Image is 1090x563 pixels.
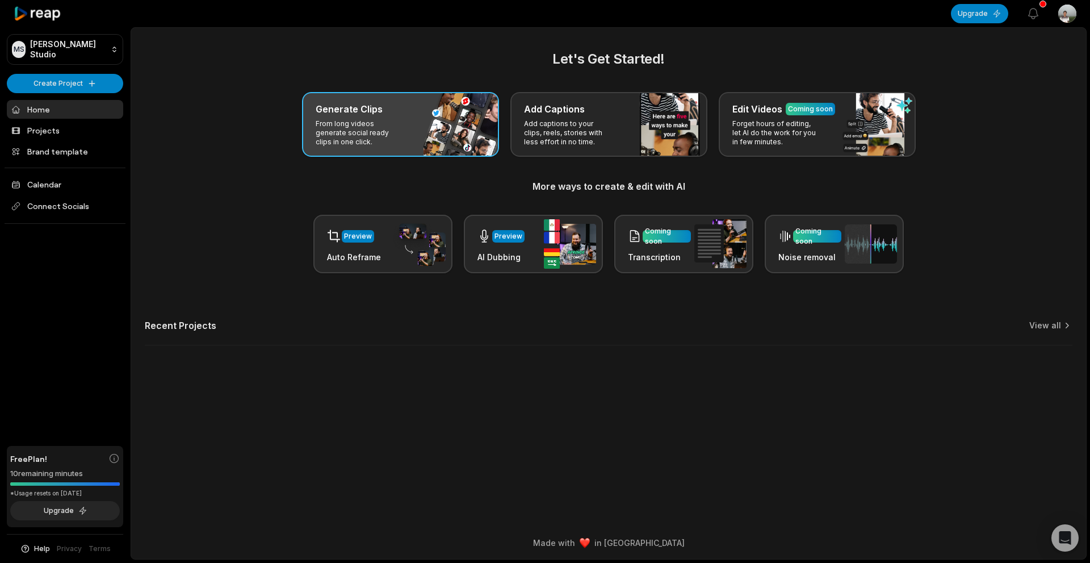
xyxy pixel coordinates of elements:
[845,224,897,264] img: noise_removal.png
[145,320,216,331] h2: Recent Projects
[1029,320,1061,331] a: View all
[732,102,782,116] h3: Edit Videos
[89,544,111,554] a: Terms
[788,104,833,114] div: Coming soon
[344,231,372,241] div: Preview
[20,544,50,554] button: Help
[10,453,47,465] span: Free Plan!
[12,41,26,58] div: MS
[393,222,446,266] img: auto_reframe.png
[544,219,596,269] img: ai_dubbing.png
[524,119,612,147] p: Add captions to your clips, reels, stories with less effort in no time.
[7,142,123,161] a: Brand template
[645,226,689,247] div: Coming soon
[1051,524,1079,552] div: Open Intercom Messenger
[10,468,120,479] div: 10 remaining minutes
[141,537,1076,549] div: Made with in [GEOGRAPHIC_DATA]
[30,39,106,60] p: [PERSON_NAME] Studio
[145,180,1072,193] h3: More ways to create & edit with AI
[7,100,123,119] a: Home
[795,226,839,247] div: Coming soon
[327,251,381,263] h3: Auto Reframe
[778,251,841,263] h3: Noise removal
[580,538,590,548] img: heart emoji
[951,4,1008,23] button: Upgrade
[10,489,120,498] div: *Usage resets on [DATE]
[628,251,691,263] h3: Transcription
[57,544,82,554] a: Privacy
[145,49,1072,69] h2: Let's Get Started!
[316,102,383,116] h3: Generate Clips
[7,196,123,216] span: Connect Socials
[7,74,123,93] button: Create Project
[34,544,50,554] span: Help
[7,121,123,140] a: Projects
[7,175,123,194] a: Calendar
[494,231,522,241] div: Preview
[524,102,585,116] h3: Add Captions
[694,219,747,268] img: transcription.png
[732,119,820,147] p: Forget hours of editing, let AI do the work for you in few minutes.
[477,251,525,263] h3: AI Dubbing
[10,501,120,520] button: Upgrade
[316,119,404,147] p: From long videos generate social ready clips in one click.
